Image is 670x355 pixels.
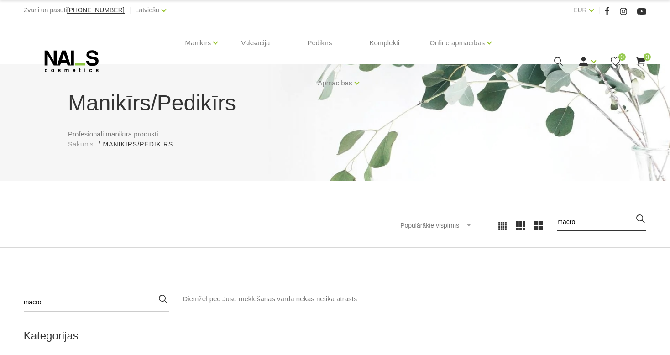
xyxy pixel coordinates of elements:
[68,141,94,148] span: Sākums
[610,56,621,67] a: 0
[234,21,277,65] a: Vaksācija
[67,7,125,14] a: [PHONE_NUMBER]
[635,56,646,67] a: 0
[318,65,352,101] a: Apmācības
[103,140,182,149] li: Manikīrs/Pedikīrs
[644,53,651,61] span: 0
[573,5,587,16] a: EUR
[598,5,600,16] span: |
[557,213,646,231] input: Meklēt produktus ...
[400,222,459,229] span: Populārākie vispirms
[300,21,339,65] a: Pedikīrs
[429,25,485,61] a: Online apmācības
[129,5,131,16] span: |
[61,87,609,149] div: Profesionāli manikīra produkti
[24,330,169,342] h2: Kategorijas
[618,53,626,61] span: 0
[67,6,125,14] span: [PHONE_NUMBER]
[185,25,211,61] a: Manikīrs
[68,140,94,149] a: Sākums
[362,21,407,65] a: Komplekti
[136,5,159,16] a: Latviešu
[24,5,125,16] div: Zvani un pasūti
[183,293,646,304] div: Diemžēl pēc Jūsu meklēšanas vārda nekas netika atrasts
[24,293,169,312] input: Meklēt produktus ...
